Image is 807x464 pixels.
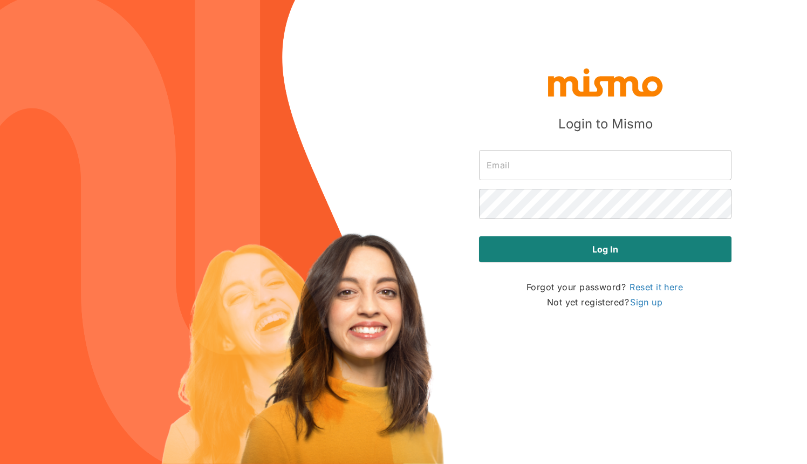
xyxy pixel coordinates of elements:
[479,236,731,262] button: Log in
[479,150,731,180] input: Email
[628,281,684,294] a: Reset it here
[546,66,665,98] img: logo
[526,279,684,295] p: Forgot your password?
[547,295,664,310] p: Not yet registered?
[629,296,664,309] a: Sign up
[558,115,653,133] h5: Login to Mismo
